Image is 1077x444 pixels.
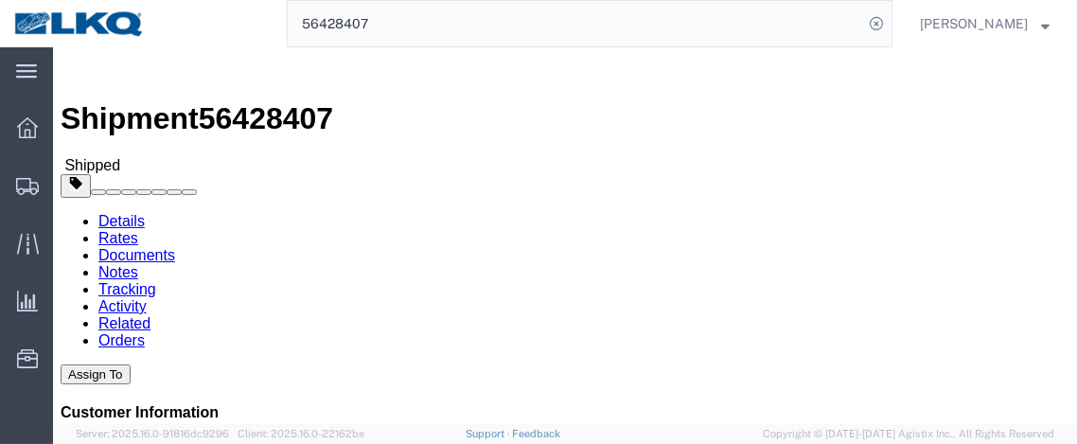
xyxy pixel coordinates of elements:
[288,1,863,46] input: Search for shipment number, reference number
[76,428,229,439] span: Server: 2025.16.0-91816dc9296
[466,428,513,439] a: Support
[919,12,1051,35] button: [PERSON_NAME]
[763,426,1054,442] span: Copyright © [DATE]-[DATE] Agistix Inc., All Rights Reserved
[238,428,364,439] span: Client: 2025.16.0-22162be
[920,13,1028,34] span: Krisann Metzger
[53,47,1077,424] iframe: FS Legacy Container
[13,9,146,38] img: logo
[512,428,560,439] a: Feedback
